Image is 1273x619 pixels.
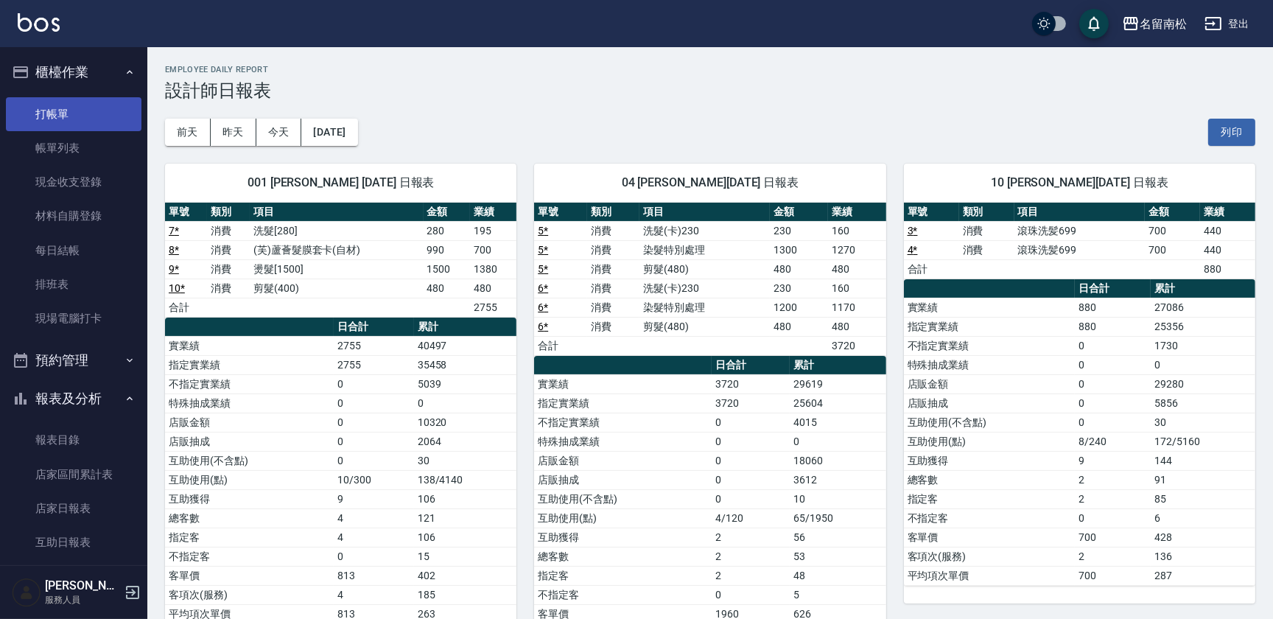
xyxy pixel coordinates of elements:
[6,341,141,380] button: 預約管理
[6,380,141,418] button: 報表及分析
[165,547,334,566] td: 不指定客
[790,585,886,604] td: 5
[165,489,334,508] td: 互助獲得
[6,492,141,525] a: 店家日報表
[1200,221,1255,240] td: 440
[904,432,1076,451] td: 互助使用(點)
[770,279,828,298] td: 230
[959,203,1014,222] th: 類別
[1151,336,1255,355] td: 1730
[534,528,712,547] td: 互助獲得
[828,203,886,222] th: 業績
[1075,317,1151,336] td: 880
[6,525,141,559] a: 互助日報表
[414,374,517,394] td: 5039
[712,394,790,413] td: 3720
[45,578,120,593] h5: [PERSON_NAME]
[165,432,334,451] td: 店販抽成
[1075,374,1151,394] td: 0
[414,413,517,432] td: 10320
[534,470,712,489] td: 店販抽成
[1151,279,1255,298] th: 累計
[639,298,770,317] td: 染髮特別處理
[1151,566,1255,585] td: 287
[828,259,886,279] td: 480
[790,451,886,470] td: 18060
[6,131,141,165] a: 帳單列表
[470,240,516,259] td: 700
[334,451,414,470] td: 0
[334,489,414,508] td: 9
[790,470,886,489] td: 3612
[414,451,517,470] td: 30
[904,298,1076,317] td: 實業績
[712,566,790,585] td: 2
[587,279,639,298] td: 消費
[1140,15,1187,33] div: 名留南松
[334,318,414,337] th: 日合計
[165,566,334,585] td: 客單價
[904,508,1076,528] td: 不指定客
[334,413,414,432] td: 0
[790,432,886,451] td: 0
[534,203,586,222] th: 單號
[1151,528,1255,547] td: 428
[1075,336,1151,355] td: 0
[165,585,334,604] td: 客項次(服務)
[534,508,712,528] td: 互助使用(點)
[712,470,790,489] td: 0
[712,356,790,375] th: 日合計
[1075,394,1151,413] td: 0
[207,240,249,259] td: 消費
[534,432,712,451] td: 特殊抽成業績
[6,97,141,131] a: 打帳單
[790,374,886,394] td: 29619
[587,298,639,317] td: 消費
[165,65,1255,74] h2: Employee Daily Report
[790,566,886,585] td: 48
[1014,240,1145,259] td: 滾珠洗髪699
[414,318,517,337] th: 累計
[828,336,886,355] td: 3720
[1075,566,1151,585] td: 700
[1200,240,1255,259] td: 440
[424,259,470,279] td: 1500
[6,559,141,593] a: 互助排行榜
[770,259,828,279] td: 480
[1151,547,1255,566] td: 136
[534,203,886,356] table: a dense table
[12,578,41,607] img: Person
[712,489,790,508] td: 0
[301,119,357,146] button: [DATE]
[1200,259,1255,279] td: 880
[45,593,120,606] p: 服務人員
[587,221,639,240] td: 消費
[790,394,886,413] td: 25604
[712,413,790,432] td: 0
[712,508,790,528] td: 4/120
[639,221,770,240] td: 洗髮(卡)230
[414,336,517,355] td: 40497
[790,413,886,432] td: 4015
[904,413,1076,432] td: 互助使用(不含點)
[1079,9,1109,38] button: save
[334,432,414,451] td: 0
[424,221,470,240] td: 280
[904,528,1076,547] td: 客單價
[1151,489,1255,508] td: 85
[470,203,516,222] th: 業績
[1075,528,1151,547] td: 700
[414,566,517,585] td: 402
[1145,221,1200,240] td: 700
[639,240,770,259] td: 染髮特別處理
[6,423,141,457] a: 報表目錄
[790,528,886,547] td: 56
[1075,298,1151,317] td: 880
[1151,374,1255,394] td: 29280
[534,489,712,508] td: 互助使用(不含點)
[534,451,712,470] td: 店販金額
[904,566,1076,585] td: 平均項次單價
[165,355,334,374] td: 指定實業績
[639,203,770,222] th: 項目
[165,394,334,413] td: 特殊抽成業績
